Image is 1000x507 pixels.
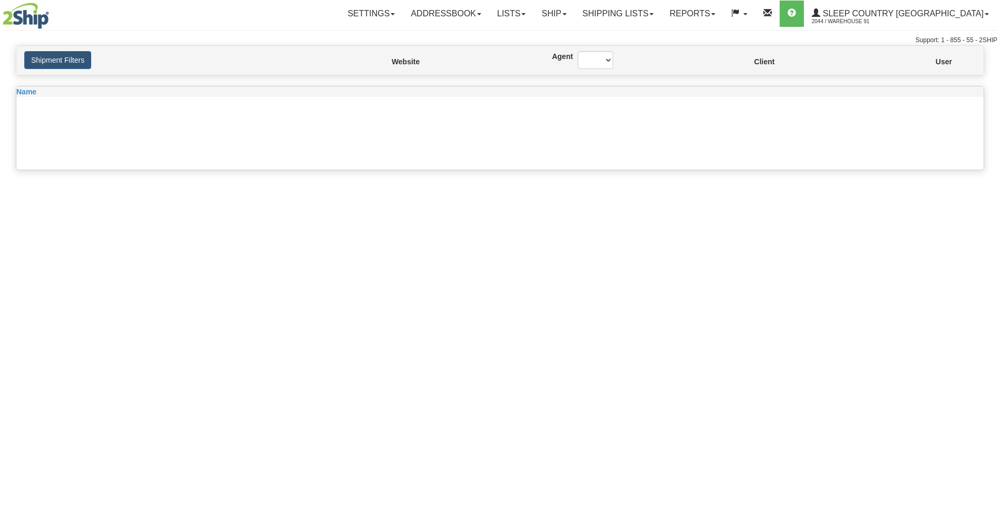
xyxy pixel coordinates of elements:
[3,3,49,29] img: logo2044.jpg
[662,1,723,27] a: Reports
[403,1,489,27] a: Addressbook
[16,87,36,96] span: Name
[820,9,984,18] span: Sleep Country [GEOGRAPHIC_DATA]
[552,51,562,62] label: Agent
[392,56,396,67] label: Website
[3,36,997,45] div: Support: 1 - 855 - 55 - 2SHIP
[804,1,997,27] a: Sleep Country [GEOGRAPHIC_DATA] 2044 / Warehouse 91
[575,1,662,27] a: Shipping lists
[754,56,756,67] label: Client
[533,1,574,27] a: Ship
[339,1,403,27] a: Settings
[812,16,891,27] span: 2044 / Warehouse 91
[24,51,91,69] button: Shipment Filters
[489,1,533,27] a: Lists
